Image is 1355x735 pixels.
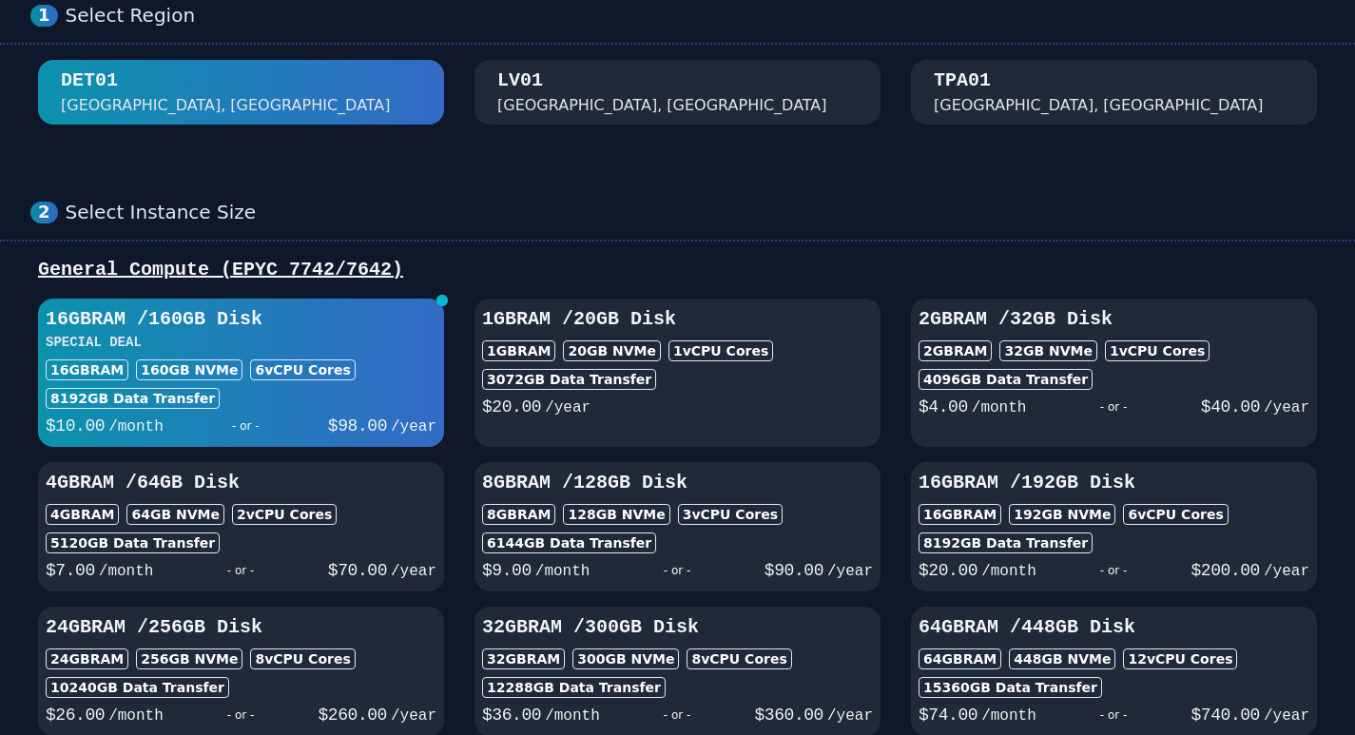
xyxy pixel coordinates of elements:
[911,60,1317,125] button: TPA01 [GEOGRAPHIC_DATA], [GEOGRAPHIC_DATA]
[482,369,656,390] div: 3072 GB Data Transfer
[38,60,444,125] button: DET01 [GEOGRAPHIC_DATA], [GEOGRAPHIC_DATA]
[482,397,541,416] span: $ 20.00
[391,563,436,580] span: /year
[668,340,773,361] div: 1 vCPU Cores
[919,614,1309,641] h3: 64GB RAM / 448 GB Disk
[46,648,128,669] div: 24GB RAM
[590,557,764,584] div: - or -
[765,561,823,580] span: $ 90.00
[46,706,105,725] span: $ 26.00
[497,68,543,94] div: LV01
[1201,397,1260,416] span: $ 40.00
[153,557,327,584] div: - or -
[981,563,1036,580] span: /month
[61,68,118,94] div: DET01
[678,504,783,525] div: 3 vCPU Cores
[1123,648,1237,669] div: 12 vCPU Cores
[755,706,823,725] span: $ 360.00
[1009,648,1115,669] div: 448 GB NVMe
[328,561,387,580] span: $ 70.00
[563,340,661,361] div: 20 GB NVMe
[38,299,444,447] button: 16GBRAM /160GB DiskSPECIAL DEAL16GBRAM160GB NVMe6vCPU Cores8192GB Data Transfer$10.00/month- or -...
[126,504,224,525] div: 64 GB NVMe
[46,470,436,496] h3: 4GB RAM / 64 GB Disk
[232,504,337,525] div: 2 vCPU Cores
[46,388,220,409] div: 8192 GB Data Transfer
[919,677,1102,698] div: 15360 GB Data Transfer
[919,532,1093,553] div: 8192 GB Data Transfer
[981,707,1036,725] span: /month
[108,418,164,435] span: /month
[482,504,555,525] div: 8GB RAM
[61,94,391,117] div: [GEOGRAPHIC_DATA], [GEOGRAPHIC_DATA]
[600,702,755,728] div: - or -
[482,561,532,580] span: $ 9.00
[46,614,436,641] h3: 24GB RAM / 256 GB Disk
[934,68,991,94] div: TPA01
[99,563,154,580] span: /month
[972,399,1027,416] span: /month
[474,60,881,125] button: LV01 [GEOGRAPHIC_DATA], [GEOGRAPHIC_DATA]
[46,504,119,525] div: 4GB RAM
[1123,504,1228,525] div: 6 vCPU Cores
[46,561,95,580] span: $ 7.00
[66,4,1325,28] div: Select Region
[30,202,58,223] div: 2
[919,340,992,361] div: 2GB RAM
[934,94,1264,117] div: [GEOGRAPHIC_DATA], [GEOGRAPHIC_DATA]
[46,306,436,333] h3: 16GB RAM / 160 GB Disk
[535,563,590,580] span: /month
[563,504,669,525] div: 128 GB NVMe
[999,340,1097,361] div: 32 GB NVMe
[46,333,436,352] h3: SPECIAL DEAL
[1191,561,1260,580] span: $ 200.00
[482,306,873,333] h3: 1GB RAM / 20 GB Disk
[482,340,555,361] div: 1GB RAM
[1036,702,1191,728] div: - or -
[482,532,656,553] div: 6144 GB Data Transfer
[1264,563,1309,580] span: /year
[1264,399,1309,416] span: /year
[164,702,319,728] div: - or -
[1264,707,1309,725] span: /year
[1105,340,1210,361] div: 1 vCPU Cores
[391,707,436,725] span: /year
[545,399,590,416] span: /year
[482,614,873,641] h3: 32GB RAM / 300 GB Disk
[474,462,881,591] button: 8GBRAM /128GB Disk8GBRAM128GB NVMe3vCPU Cores6144GB Data Transfer$9.00/month- or -$90.00/year
[30,5,58,27] div: 1
[328,416,387,435] span: $ 98.00
[319,706,387,725] span: $ 260.00
[482,677,666,698] div: 12288 GB Data Transfer
[46,359,128,380] div: 16GB RAM
[572,648,679,669] div: 300 GB NVMe
[1191,706,1260,725] span: $ 740.00
[919,306,1309,333] h3: 2GB RAM / 32 GB Disk
[919,397,968,416] span: $ 4.00
[911,462,1317,591] button: 16GBRAM /192GB Disk16GBRAM192GB NVMe6vCPU Cores8192GB Data Transfer$20.00/month- or -$200.00/year
[46,532,220,553] div: 5120 GB Data Transfer
[911,299,1317,447] button: 2GBRAM /32GB Disk2GBRAM32GB NVMe1vCPU Cores4096GB Data Transfer$4.00/month- or -$40.00/year
[482,706,541,725] span: $ 36.00
[38,462,444,591] button: 4GBRAM /64GB Disk4GBRAM64GB NVMe2vCPU Cores5120GB Data Transfer$7.00/month- or -$70.00/year
[46,416,105,435] span: $ 10.00
[164,413,328,439] div: - or -
[136,359,242,380] div: 160 GB NVMe
[108,707,164,725] span: /month
[687,648,791,669] div: 8 vCPU Cores
[482,648,565,669] div: 32GB RAM
[919,706,978,725] span: $ 74.00
[1026,394,1200,420] div: - or -
[919,648,1001,669] div: 64GB RAM
[46,677,229,698] div: 10240 GB Data Transfer
[919,369,1093,390] div: 4096 GB Data Transfer
[250,648,355,669] div: 8 vCPU Cores
[66,201,1325,224] div: Select Instance Size
[391,418,436,435] span: /year
[250,359,355,380] div: 6 vCPU Cores
[482,470,873,496] h3: 8GB RAM / 128 GB Disk
[30,257,1325,283] div: General Compute (EPYC 7742/7642)
[1036,557,1191,584] div: - or -
[919,470,1309,496] h3: 16GB RAM / 192 GB Disk
[827,563,873,580] span: /year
